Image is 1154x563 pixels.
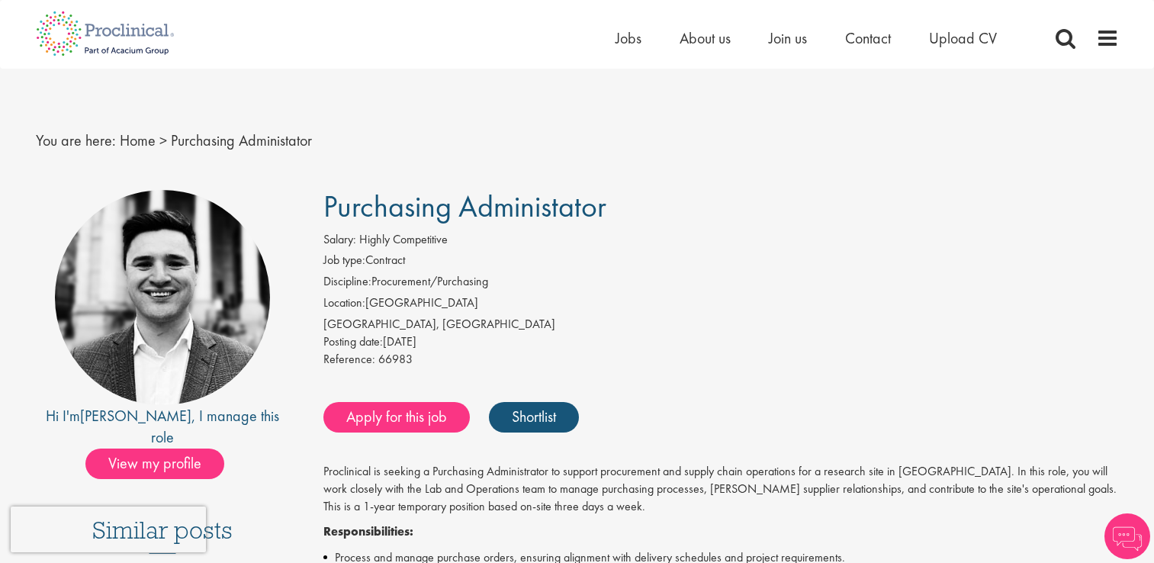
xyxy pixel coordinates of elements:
[171,130,312,150] span: Purchasing Administator
[323,273,371,291] label: Discipline:
[323,231,356,249] label: Salary:
[616,28,641,48] a: Jobs
[323,294,1119,316] li: [GEOGRAPHIC_DATA]
[55,190,270,405] img: imeage of recruiter Edward Little
[85,449,224,479] span: View my profile
[323,252,1119,273] li: Contract
[323,294,365,312] label: Location:
[323,523,413,539] strong: Responsibilities:
[85,452,239,471] a: View my profile
[323,252,365,269] label: Job type:
[80,406,191,426] a: [PERSON_NAME]
[36,130,116,150] span: You are here:
[120,130,156,150] a: breadcrumb link
[36,405,290,449] div: Hi I'm , I manage this role
[359,231,448,247] span: Highly Competitive
[378,351,413,367] span: 66983
[929,28,997,48] a: Upload CV
[323,333,1119,351] div: [DATE]
[159,130,167,150] span: >
[845,28,891,48] a: Contact
[1104,513,1150,559] img: Chatbot
[323,187,606,226] span: Purchasing Administator
[489,402,579,433] a: Shortlist
[680,28,731,48] a: About us
[323,402,470,433] a: Apply for this job
[323,351,375,368] label: Reference:
[323,316,1119,333] div: [GEOGRAPHIC_DATA], [GEOGRAPHIC_DATA]
[769,28,807,48] a: Join us
[323,273,1119,294] li: Procurement/Purchasing
[323,463,1119,516] p: Proclinical is seeking a Purchasing Administrator to support procurement and supply chain operati...
[323,333,383,349] span: Posting date:
[11,507,206,552] iframe: reCAPTCHA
